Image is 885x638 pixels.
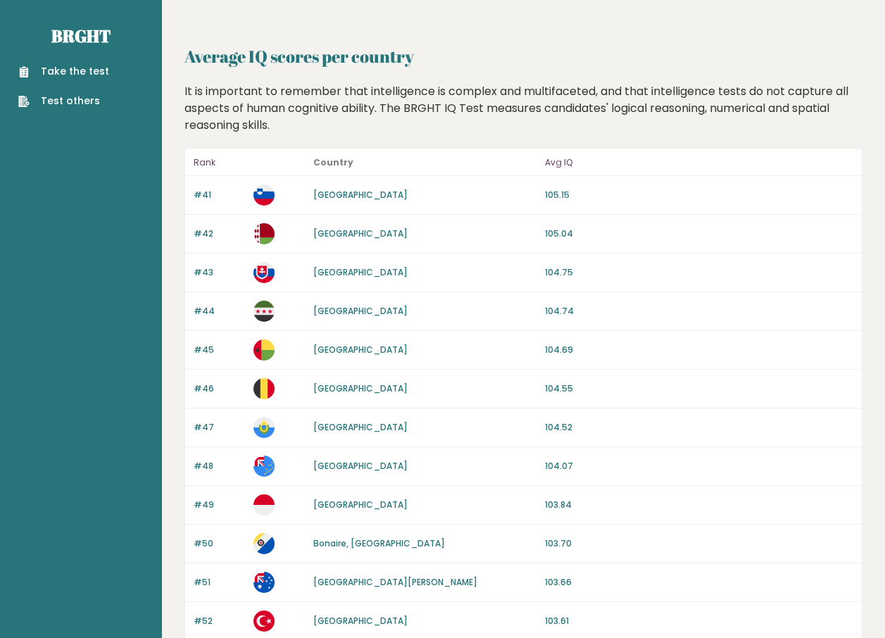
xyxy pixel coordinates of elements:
a: Take the test [18,64,109,79]
p: Avg IQ [545,154,853,171]
a: [GEOGRAPHIC_DATA] [313,615,408,627]
p: #50 [194,537,245,550]
p: 104.74 [545,305,853,318]
img: tv.svg [253,456,275,477]
a: [GEOGRAPHIC_DATA] [313,227,408,239]
img: bq.svg [253,533,275,554]
a: [GEOGRAPHIC_DATA] [313,460,408,472]
a: [GEOGRAPHIC_DATA] [313,344,408,356]
img: hm.svg [253,572,275,593]
p: #45 [194,344,245,356]
img: si.svg [253,184,275,206]
p: 104.55 [545,382,853,395]
p: #52 [194,615,245,627]
p: 103.61 [545,615,853,627]
p: 103.70 [545,537,853,550]
b: Country [313,156,353,168]
p: #46 [194,382,245,395]
a: [GEOGRAPHIC_DATA] [313,305,408,317]
p: #41 [194,189,245,201]
p: 104.52 [545,421,853,434]
a: [GEOGRAPHIC_DATA] [313,382,408,394]
img: by.svg [253,223,275,244]
a: [GEOGRAPHIC_DATA] [313,499,408,511]
a: [GEOGRAPHIC_DATA] [313,266,408,278]
p: 104.75 [545,266,853,279]
a: [GEOGRAPHIC_DATA] [313,189,408,201]
img: be.svg [253,378,275,399]
p: #43 [194,266,245,279]
p: #51 [194,576,245,589]
img: gw.svg [253,339,275,361]
a: Bonaire, [GEOGRAPHIC_DATA] [313,537,445,549]
img: tr.svg [253,611,275,632]
img: sm.svg [253,417,275,438]
p: 103.84 [545,499,853,511]
img: sy.svg [253,301,275,322]
p: 103.66 [545,576,853,589]
p: #42 [194,227,245,240]
p: #44 [194,305,245,318]
div: It is important to remember that intelligence is complex and multifaceted, and that intelligence ... [180,83,868,134]
h2: Average IQ scores per country [184,44,862,69]
a: Test others [18,94,109,108]
p: #47 [194,421,245,434]
p: 104.07 [545,460,853,473]
img: mc.svg [253,494,275,515]
p: 105.15 [545,189,853,201]
p: #49 [194,499,245,511]
p: #48 [194,460,245,473]
a: [GEOGRAPHIC_DATA][PERSON_NAME] [313,576,477,588]
img: sk.svg [253,262,275,283]
a: [GEOGRAPHIC_DATA] [313,421,408,433]
p: 104.69 [545,344,853,356]
p: 105.04 [545,227,853,240]
a: Brght [51,25,111,47]
p: Rank [194,154,245,171]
